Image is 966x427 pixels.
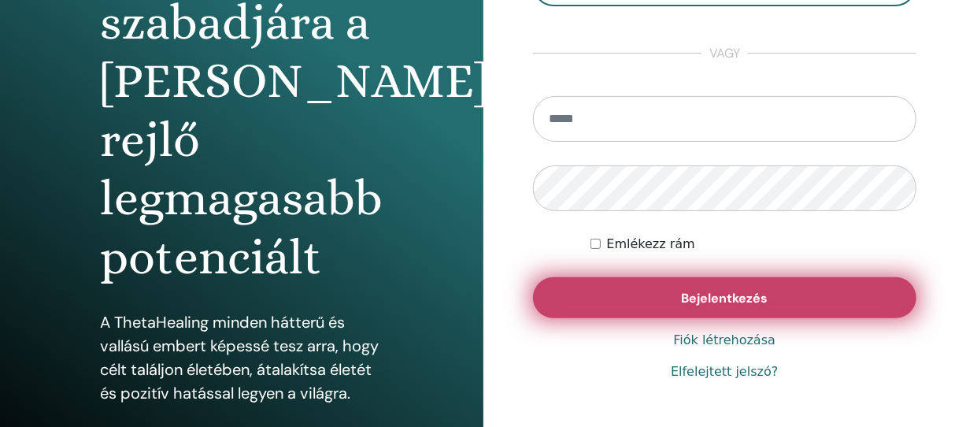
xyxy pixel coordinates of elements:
[681,290,768,306] font: Bejelentkezés
[673,332,775,347] font: Fiók létrehozása
[671,364,778,379] font: Elfelejtett jelszó?
[100,312,379,403] font: A ThetaHealing minden hátterű és vallású embert képessé tesz arra, hogy célt találjon életében, á...
[709,45,740,61] font: vagy
[673,331,775,350] a: Fiók létrehozása
[607,236,695,251] font: Emlékezz rám
[671,362,778,381] a: Elfelejtett jelszó?
[533,277,917,318] button: Bejelentkezés
[590,235,916,254] div: Határozatlan ideig maradjak hitelesítve, vagy amíg manuálisan ki nem jelentkezem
